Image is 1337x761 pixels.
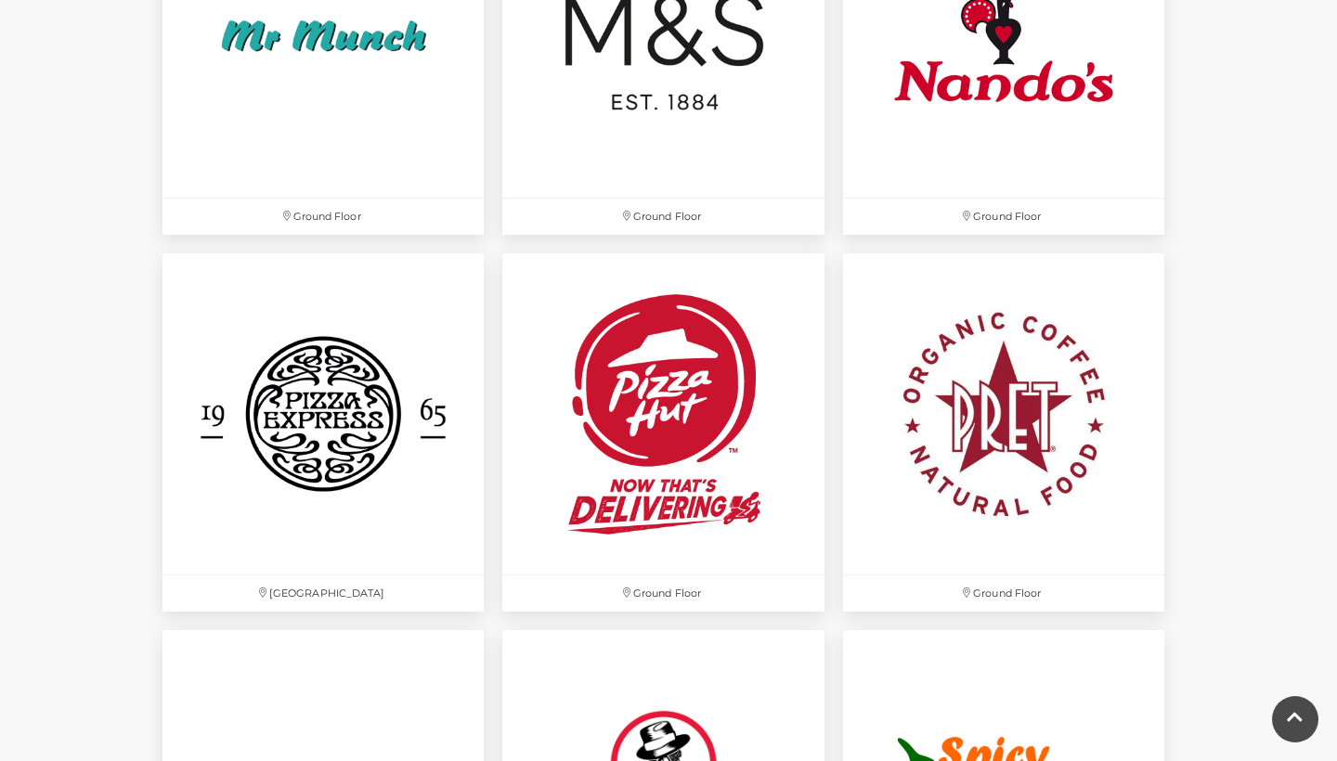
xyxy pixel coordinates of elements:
[843,199,1164,235] p: Ground Floor
[843,575,1164,612] p: Ground Floor
[502,575,824,612] p: Ground Floor
[834,244,1174,621] a: Ground Floor
[493,244,833,621] a: Ground Floor
[153,244,493,621] a: [GEOGRAPHIC_DATA]
[162,575,484,612] p: [GEOGRAPHIC_DATA]
[502,199,824,235] p: Ground Floor
[162,199,484,235] p: Ground Floor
